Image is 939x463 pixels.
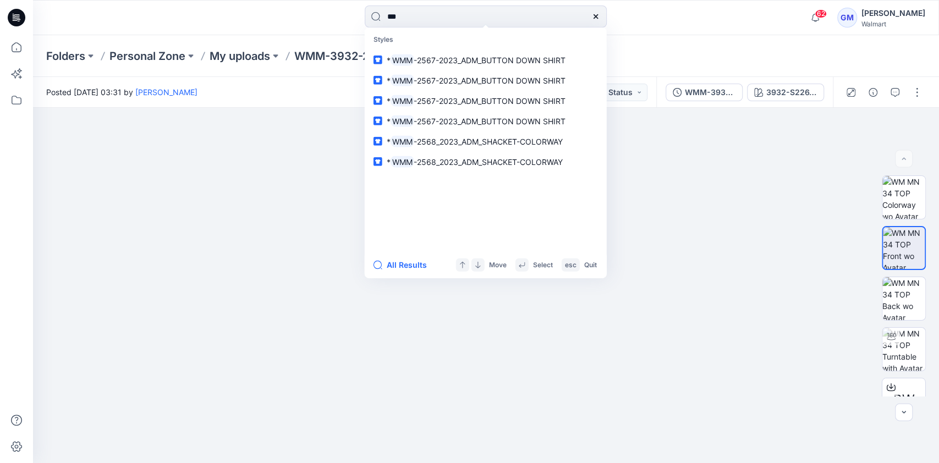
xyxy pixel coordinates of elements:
button: Details [864,84,882,101]
span: 62 [815,9,827,18]
p: Styles [367,30,605,50]
span: -2568_2023_ADM_SHACKET-COLORWAY [414,136,563,146]
span: -2567-2023_ADM_BUTTON DOWN SHIRT [414,75,565,85]
a: My uploads [210,48,270,64]
p: Select [533,259,553,271]
a: *WMM-2568_2023_ADM_SHACKET-COLORWAY [367,151,605,172]
button: WMM-3932-2026 SS Dobby Camp Shirt_Full Colorway [666,84,743,101]
p: Move [489,259,507,271]
a: [PERSON_NAME] [135,87,197,97]
p: WMM-3932-2026 SS Dobby Camp Shirt [294,48,493,64]
a: *WMM-2567-2023_ADM_BUTTON DOWN SHIRT [367,111,605,131]
img: WM MN 34 TOP Front wo Avatar [883,227,925,269]
a: Folders [46,48,85,64]
button: 3932-S226_D23_FA_Dobby Check_Cream 100_M25335B [747,84,824,101]
img: eyJhbGciOiJIUzI1NiIsImtpZCI6IjAiLCJzbHQiOiJzZXMiLCJ0eXAiOiJKV1QifQ.eyJkYXRhIjp7InR5cGUiOiJzdG9yYW... [245,89,727,463]
span: -2567-2023_ADM_BUTTON DOWN SHIRT [414,96,565,105]
span: -2567-2023_ADM_BUTTON DOWN SHIRT [414,55,565,64]
img: WM MN 34 TOP Turntable with Avatar [882,328,925,371]
a: *WMM-2567-2023_ADM_BUTTON DOWN SHIRT [367,70,605,90]
mark: WMM [391,115,414,128]
span: BW [893,390,915,410]
div: 3932-S226_D23_FA_Dobby Check_Cream 100_M25335B [766,86,817,98]
img: WM MN 34 TOP Colorway wo Avatar [882,176,925,219]
img: WM MN 34 TOP Back wo Avatar [882,277,925,320]
mark: WMM [391,135,414,148]
mark: WMM [391,54,414,67]
p: Quit [584,259,597,271]
mark: WMM [391,156,414,168]
mark: WMM [391,74,414,87]
a: *WMM-2568_2023_ADM_SHACKET-COLORWAY [367,131,605,151]
p: esc [565,259,576,271]
div: GM [837,8,857,27]
a: Personal Zone [109,48,185,64]
span: -2568_2023_ADM_SHACKET-COLORWAY [414,157,563,166]
mark: WMM [391,95,414,107]
span: -2567-2023_ADM_BUTTON DOWN SHIRT [414,116,565,125]
span: Posted [DATE] 03:31 by [46,86,197,98]
div: Walmart [861,20,925,28]
div: [PERSON_NAME] [861,7,925,20]
div: WMM-3932-2026 SS Dobby Camp Shirt_Full Colorway [685,86,735,98]
button: All Results [374,258,434,272]
a: *WMM-2567-2023_ADM_BUTTON DOWN SHIRT [367,49,605,70]
a: *WMM-2567-2023_ADM_BUTTON DOWN SHIRT [367,90,605,111]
